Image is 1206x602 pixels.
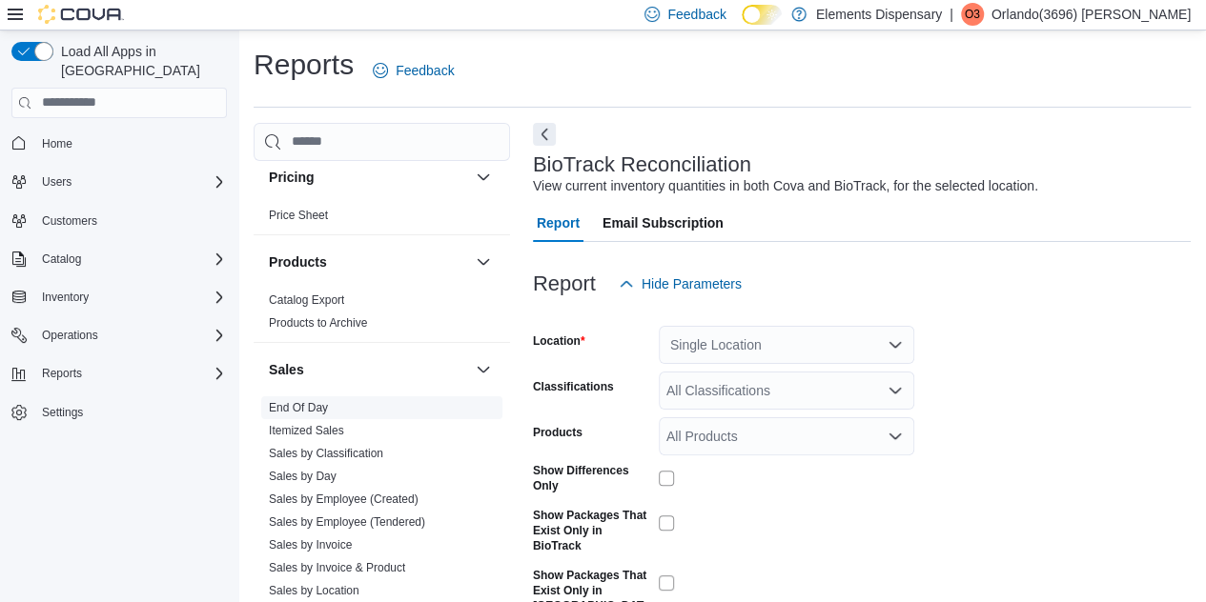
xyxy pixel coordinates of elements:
span: Customers [34,209,227,232]
a: Settings [34,401,91,424]
a: Catalog Export [269,293,344,307]
label: Show Packages That Exist Only in BioTrack [533,508,651,553]
span: Report [537,204,580,242]
span: Price Sheet [269,208,328,223]
span: Sales by Employee (Tendered) [269,514,425,530]
span: Users [42,174,72,190]
h3: Pricing [269,168,314,187]
a: Sales by Invoice & Product [269,561,405,574]
button: Products [269,252,468,271]
span: Sales by Day [269,469,337,484]
button: Users [4,169,235,195]
a: Price Sheet [269,209,328,222]
span: Inventory [42,290,89,305]
span: Email Subscription [603,204,724,242]
span: Settings [34,400,227,424]
span: Sales by Employee (Created) [269,492,419,507]
nav: Complex example [11,122,227,476]
h3: Sales [269,360,304,379]
span: Hide Parameters [642,274,742,293]
span: Home [34,131,227,155]
span: Sales by Invoice & Product [269,560,405,575]
span: Catalog [34,248,227,271]
button: Catalog [34,248,89,271]
span: Reports [34,362,227,385]
button: Settings [4,398,235,426]
button: Reports [34,362,90,385]
button: Open list of options [888,383,903,398]
a: Sales by Classification [269,447,383,460]
span: Sales by Location [269,583,359,598]
span: Catalog [42,251,81,267]
a: Sales by Employee (Tendered) [269,515,425,529]
button: Next [533,123,556,146]
p: Orlando(3696) [PERSON_NAME] [991,3,1191,26]
a: Sales by Day [269,470,337,483]
span: Sales by Invoice [269,537,352,552]
span: Sales by Classification [269,446,383,461]
p: | [950,3,953,26]
a: Home [34,132,80,155]
button: Pricing [472,166,495,189]
h3: Report [533,272,596,295]
span: Catalog Export [269,292,344,308]
button: Operations [4,322,235,349]
a: Products to Archive [269,316,367,330]
a: Feedback [365,51,461,90]
div: Orlando(3696) Caver [961,3,984,26]
label: Products [533,425,583,440]
span: Settings [42,405,83,420]
div: Products [254,289,510,342]
p: Elements Dispensary [816,3,942,26]
button: Hide Parameters [611,265,749,303]
span: Customers [42,213,97,229]
span: Products to Archive [269,315,367,331]
div: Pricing [254,204,510,234]
span: Operations [42,328,98,343]
span: Load All Apps in [GEOGRAPHIC_DATA] [53,42,227,80]
h3: Products [269,252,327,271]
button: Products [472,251,495,273]
span: Feedback [396,61,454,80]
a: Customers [34,210,105,232]
span: Operations [34,324,227,347]
button: Customers [4,207,235,234]
button: Pricing [269,168,468,187]
span: Feedback [667,5,726,24]
label: Show Differences Only [533,463,651,493]
button: Users [34,171,79,193]
button: Reports [4,360,235,387]
a: End Of Day [269,401,328,414]
button: Home [4,130,235,157]
span: Users [34,171,227,193]
h3: BioTrack Reconciliation [533,153,751,176]
input: Dark Mode [742,5,782,25]
span: End Of Day [269,400,328,415]
button: Operations [34,324,106,347]
div: View current inventory quantities in both Cova and BioTrack, for the selected location. [533,176,1038,196]
button: Catalog [4,246,235,272]
button: Sales [472,358,495,381]
span: Itemized Sales [269,423,344,438]
button: Inventory [34,286,96,309]
label: Location [533,333,585,349]
a: Itemized Sales [269,424,344,437]
button: Open list of options [888,337,903,352]
h1: Reports [254,46,354,84]
span: Home [42,136,72,151]
button: Inventory [4,284,235,311]
label: Classifications [533,379,614,394]
button: Sales [269,360,468,379]
a: Sales by Location [269,584,359,597]
span: O3 [965,3,980,26]
a: Sales by Invoice [269,538,352,552]
span: Inventory [34,286,227,309]
span: Dark Mode [742,25,743,26]
button: Open list of options [888,429,903,444]
span: Reports [42,366,82,381]
a: Sales by Employee (Created) [269,492,419,506]
img: Cova [38,5,124,24]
